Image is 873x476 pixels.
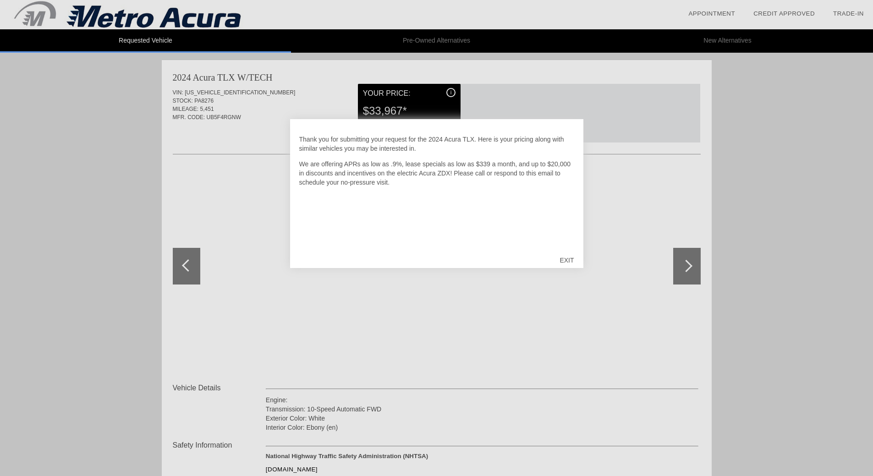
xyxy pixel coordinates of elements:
[833,10,864,17] a: Trade-In
[688,10,735,17] a: Appointment
[299,159,574,187] p: We are offering APRs as low as .9%, lease specials as low as $339 a month, and up to $20,000 in d...
[299,135,574,153] p: Thank you for submitting your request for the 2024 Acura TLX. Here is your pricing along with sim...
[753,10,815,17] a: Credit Approved
[550,246,583,274] div: EXIT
